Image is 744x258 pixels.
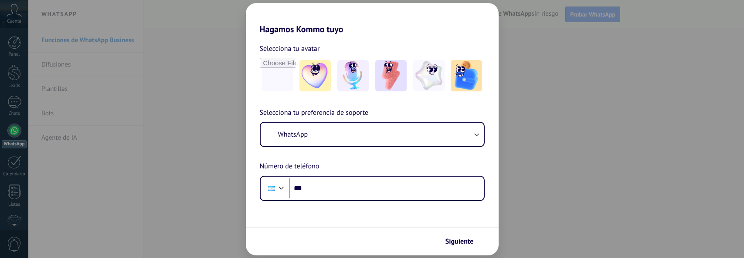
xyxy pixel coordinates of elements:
span: Número de teléfono [260,161,319,172]
span: WhatsApp [278,130,308,139]
span: Selecciona tu preferencia de soporte [260,107,369,119]
img: -4.jpeg [413,60,445,91]
button: Siguiente [442,234,486,249]
span: Selecciona tu avatar [260,43,320,54]
button: WhatsApp [261,123,484,146]
img: -1.jpeg [299,60,331,91]
img: -5.jpeg [451,60,482,91]
img: -2.jpeg [337,60,369,91]
img: -3.jpeg [375,60,407,91]
div: Argentina: + 54 [263,179,280,198]
h2: Hagamos Kommo tuyo [246,3,499,34]
span: Siguiente [445,238,474,245]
